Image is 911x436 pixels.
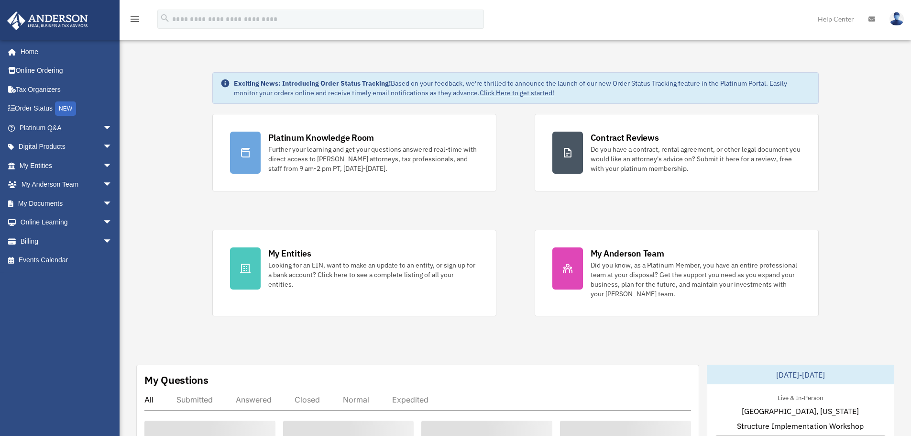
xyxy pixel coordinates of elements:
a: Order StatusNEW [7,99,127,119]
div: Answered [236,395,272,404]
span: arrow_drop_down [103,118,122,138]
img: Anderson Advisors Platinum Portal [4,11,91,30]
div: Expedited [392,395,428,404]
div: My Anderson Team [591,247,664,259]
div: NEW [55,101,76,116]
div: Further your learning and get your questions answered real-time with direct access to [PERSON_NAM... [268,145,479,173]
a: Tax Organizers [7,80,127,99]
span: arrow_drop_down [103,194,122,213]
span: [GEOGRAPHIC_DATA], [US_STATE] [742,405,859,417]
a: Contract Reviews Do you have a contract, rental agreement, or other legal document you would like... [535,114,819,191]
div: Submitted [176,395,213,404]
div: Normal [343,395,369,404]
strong: Exciting News: Introducing Order Status Tracking! [234,79,391,88]
span: Structure Implementation Workshop [737,420,864,432]
a: My Documentsarrow_drop_down [7,194,127,213]
span: arrow_drop_down [103,232,122,251]
div: My Questions [144,373,209,387]
div: Platinum Knowledge Room [268,132,374,144]
div: Looking for an EIN, want to make an update to an entity, or sign up for a bank account? Click her... [268,260,479,289]
div: Closed [295,395,320,404]
a: Digital Productsarrow_drop_down [7,137,127,157]
div: Contract Reviews [591,132,659,144]
img: User Pic [889,12,904,26]
a: Platinum Q&Aarrow_drop_down [7,118,127,137]
a: My Entities Looking for an EIN, want to make an update to an entity, or sign up for a bank accoun... [212,230,496,316]
div: Based on your feedback, we're thrilled to announce the launch of our new Order Status Tracking fe... [234,78,811,98]
a: Events Calendar [7,251,127,270]
i: menu [129,13,141,25]
a: Online Ordering [7,61,127,80]
a: My Anderson Team Did you know, as a Platinum Member, you have an entire professional team at your... [535,230,819,316]
div: Live & In-Person [770,392,831,402]
i: search [160,13,170,23]
span: arrow_drop_down [103,156,122,176]
a: Online Learningarrow_drop_down [7,213,127,232]
div: All [144,395,154,404]
div: Did you know, as a Platinum Member, you have an entire professional team at your disposal? Get th... [591,260,801,299]
span: arrow_drop_down [103,137,122,157]
span: arrow_drop_down [103,213,122,233]
a: Click Here to get started! [480,89,554,97]
a: menu [129,17,141,25]
a: My Entitiesarrow_drop_down [7,156,127,175]
div: [DATE]-[DATE] [707,365,894,384]
a: Platinum Knowledge Room Further your learning and get your questions answered real-time with dire... [212,114,496,191]
a: My Anderson Teamarrow_drop_down [7,175,127,194]
a: Billingarrow_drop_down [7,232,127,251]
div: Do you have a contract, rental agreement, or other legal document you would like an attorney's ad... [591,145,801,173]
a: Home [7,42,122,61]
span: arrow_drop_down [103,175,122,195]
div: My Entities [268,247,311,259]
